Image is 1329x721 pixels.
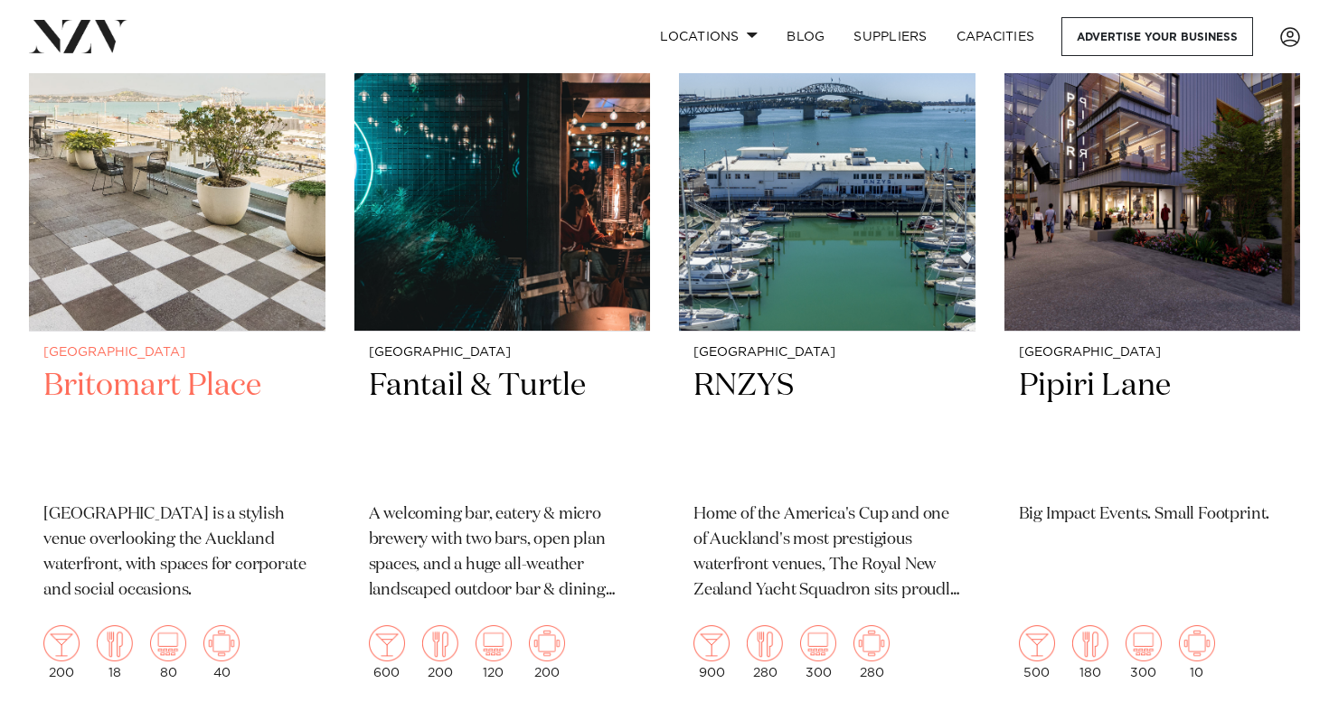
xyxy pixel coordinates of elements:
img: cocktail.png [43,625,80,661]
img: theatre.png [1126,625,1162,661]
h2: Fantail & Turtle [369,366,636,488]
p: [GEOGRAPHIC_DATA] is a stylish venue overlooking the Auckland waterfront, with spaces for corpora... [43,502,311,604]
div: 500 [1019,625,1055,679]
img: theatre.png [800,625,836,661]
a: SUPPLIERS [839,17,941,56]
img: nzv-logo.png [29,20,127,52]
small: [GEOGRAPHIC_DATA] [43,346,311,360]
div: 300 [1126,625,1162,679]
img: dining.png [1072,625,1108,661]
div: 80 [150,625,186,679]
div: 18 [97,625,133,679]
h2: Britomart Place [43,366,311,488]
a: Locations [646,17,772,56]
small: [GEOGRAPHIC_DATA] [1019,346,1287,360]
a: Capacities [942,17,1050,56]
img: cocktail.png [693,625,730,661]
img: cocktail.png [1019,625,1055,661]
h2: RNZYS [693,366,961,488]
small: [GEOGRAPHIC_DATA] [693,346,961,360]
img: meeting.png [853,625,890,661]
img: dining.png [747,625,783,661]
a: BLOG [772,17,839,56]
a: Advertise your business [1061,17,1253,56]
div: 180 [1072,625,1108,679]
div: 10 [1179,625,1215,679]
div: 280 [853,625,890,679]
div: 600 [369,625,405,679]
div: 200 [529,625,565,679]
div: 900 [693,625,730,679]
p: Home of the America's Cup and one of Auckland's most prestigious waterfront venues, The Royal New... [693,502,961,604]
img: meeting.png [1179,625,1215,661]
p: A welcoming bar, eatery & micro brewery with two bars, open plan spaces, and a huge all-weather l... [369,502,636,604]
div: 120 [476,625,512,679]
img: cocktail.png [369,625,405,661]
div: 280 [747,625,783,679]
img: theatre.png [476,625,512,661]
img: dining.png [97,625,133,661]
div: 200 [43,625,80,679]
img: dining.png [422,625,458,661]
div: 200 [422,625,458,679]
p: Big Impact Events. Small Footprint. [1019,502,1287,528]
div: 40 [203,625,240,679]
img: meeting.png [529,625,565,661]
small: [GEOGRAPHIC_DATA] [369,346,636,360]
div: 300 [800,625,836,679]
h2: Pipiri Lane [1019,366,1287,488]
img: meeting.png [203,625,240,661]
img: theatre.png [150,625,186,661]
